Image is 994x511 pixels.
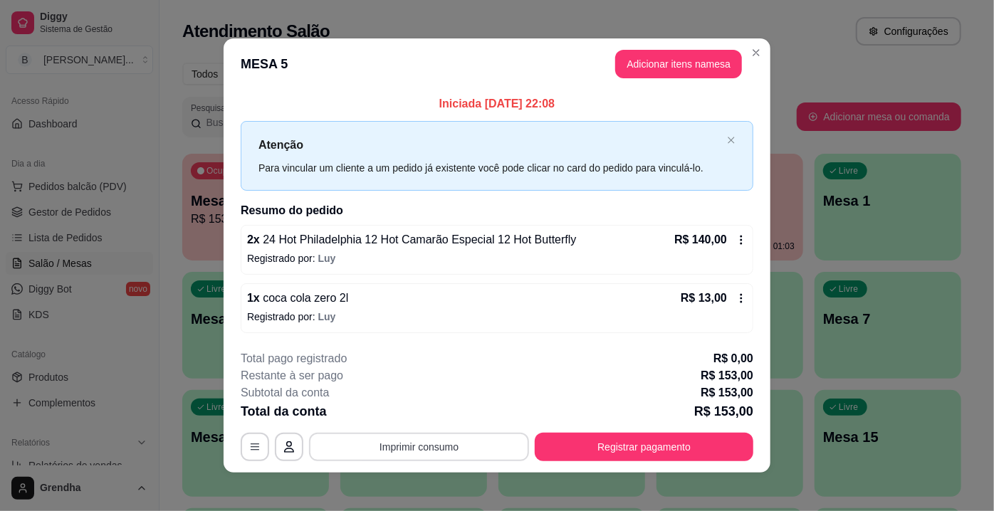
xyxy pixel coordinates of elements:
[241,95,753,112] p: Iniciada [DATE] 22:08
[701,367,753,384] p: R$ 153,00
[713,350,753,367] p: R$ 0,00
[727,136,736,145] button: close
[241,401,327,421] p: Total da conta
[241,367,343,384] p: Restante à ser pago
[247,251,747,265] p: Registrado por:
[241,384,330,401] p: Subtotal da conta
[260,233,577,246] span: 24 Hot Philadelphia 12 Hot Camarão Especial 12 Hot Butterfly
[681,290,727,307] p: R$ 13,00
[258,160,721,176] div: Para vincular um cliente a um pedido já existente você pode clicar no card do pedido para vinculá...
[247,310,747,324] p: Registrado por:
[535,433,753,461] button: Registrar pagamento
[318,253,336,264] span: Luy
[701,384,753,401] p: R$ 153,00
[241,350,347,367] p: Total pago registrado
[260,292,349,304] span: coca cola zero 2l
[309,433,529,461] button: Imprimir consumo
[224,38,770,90] header: MESA 5
[674,231,727,248] p: R$ 140,00
[247,231,577,248] p: 2 x
[745,41,768,64] button: Close
[258,136,721,154] p: Atenção
[615,50,742,78] button: Adicionar itens namesa
[241,202,753,219] h2: Resumo do pedido
[247,290,348,307] p: 1 x
[318,311,336,322] span: Luy
[694,401,753,421] p: R$ 153,00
